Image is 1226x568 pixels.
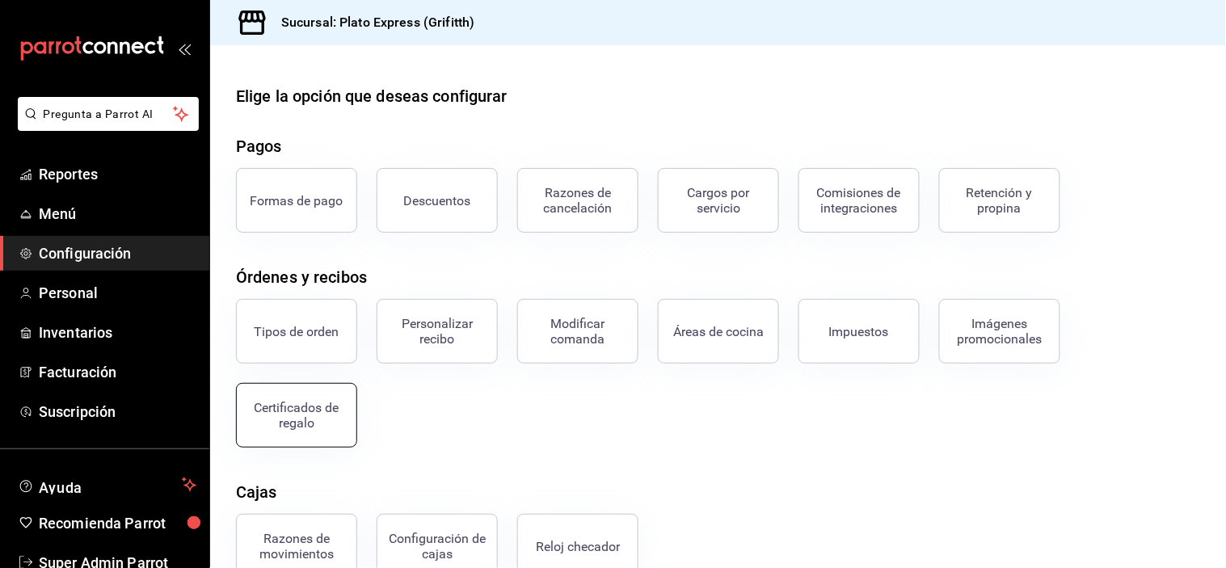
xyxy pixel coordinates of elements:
div: Descuentos [404,193,471,208]
div: Certificados de regalo [246,400,347,431]
h3: Sucursal: Plato Express (Grifitth) [268,13,474,32]
span: Pregunta a Parrot AI [44,106,174,123]
div: Razones de movimientos [246,531,347,562]
span: Facturación [39,361,196,383]
div: Elige la opción que deseas configurar [236,84,508,108]
span: Suscripción [39,401,196,423]
div: Retención y propina [950,185,1050,216]
button: open_drawer_menu [178,42,191,55]
button: Impuestos [798,299,920,364]
span: Reportes [39,163,196,185]
span: Menú [39,203,196,225]
button: Modificar comanda [517,299,638,364]
div: Cajas [236,480,277,504]
div: Personalizar recibo [387,316,487,347]
div: Pagos [236,134,282,158]
div: Formas de pago [251,193,343,208]
button: Razones de cancelación [517,168,638,233]
div: Configuración de cajas [387,531,487,562]
button: Descuentos [377,168,498,233]
a: Pregunta a Parrot AI [11,117,199,134]
button: Imágenes promocionales [939,299,1060,364]
div: Áreas de cocina [673,324,764,339]
button: Retención y propina [939,168,1060,233]
button: Personalizar recibo [377,299,498,364]
div: Razones de cancelación [528,185,628,216]
span: Inventarios [39,322,196,343]
div: Modificar comanda [528,316,628,347]
button: Formas de pago [236,168,357,233]
span: Ayuda [39,475,175,494]
div: Tipos de orden [255,324,339,339]
div: Impuestos [829,324,889,339]
button: Cargos por servicio [658,168,779,233]
div: Imágenes promocionales [950,316,1050,347]
span: Personal [39,282,196,304]
span: Recomienda Parrot [39,512,196,534]
button: Pregunta a Parrot AI [18,97,199,131]
button: Tipos de orden [236,299,357,364]
div: Cargos por servicio [668,185,769,216]
div: Órdenes y recibos [236,265,367,289]
span: Configuración [39,242,196,264]
button: Áreas de cocina [658,299,779,364]
button: Certificados de regalo [236,383,357,448]
div: Reloj checador [536,539,620,554]
div: Comisiones de integraciones [809,185,909,216]
button: Comisiones de integraciones [798,168,920,233]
